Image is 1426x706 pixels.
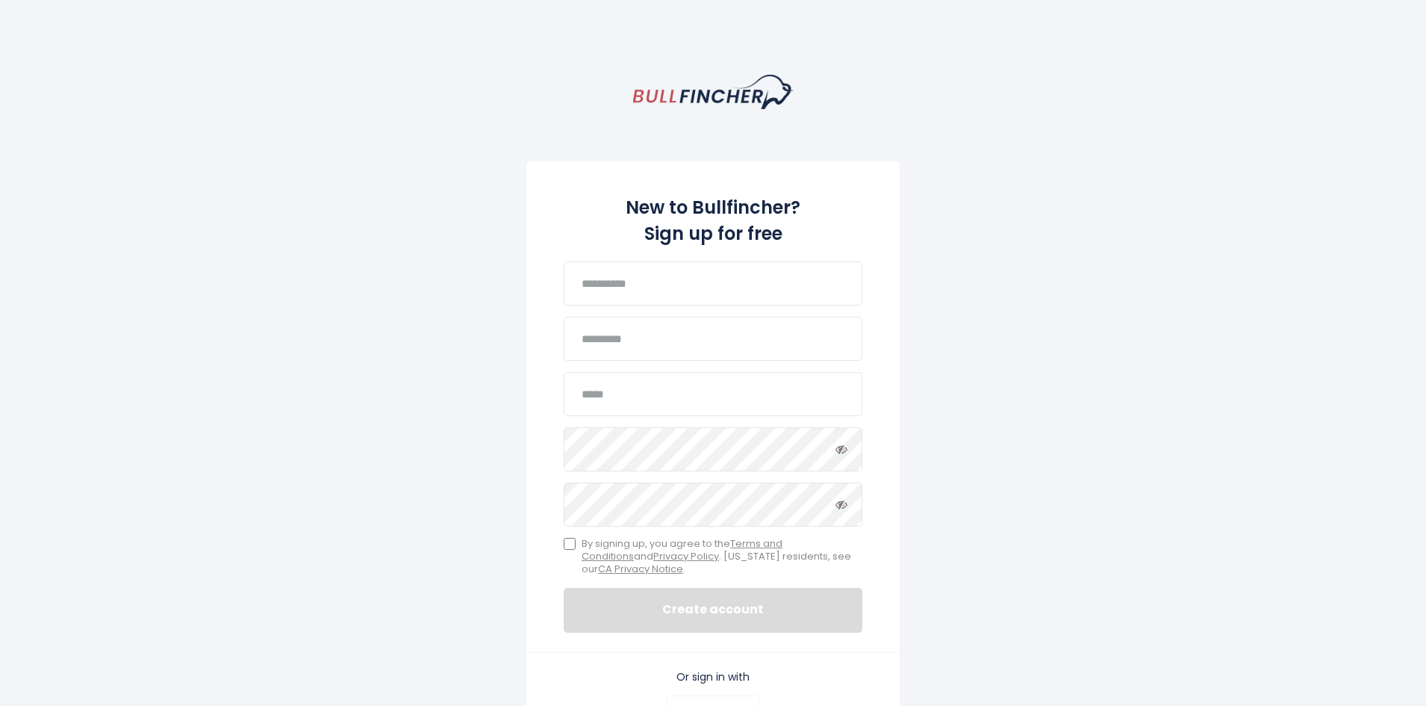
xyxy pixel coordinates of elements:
[835,443,847,455] i: Toggle password visibility
[564,194,862,247] h2: New to Bullfincher? Sign up for free
[598,562,683,576] a: CA Privacy Notice
[653,549,719,563] a: Privacy Policy
[582,536,782,563] a: Terms and Conditions
[564,588,862,633] button: Create account
[564,670,862,684] p: Or sign in with
[564,538,576,550] input: By signing up, you agree to theTerms and ConditionsandPrivacy Policy. [US_STATE] residents, see o...
[633,75,794,109] a: homepage
[582,538,862,576] span: By signing up, you agree to the and . [US_STATE] residents, see our .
